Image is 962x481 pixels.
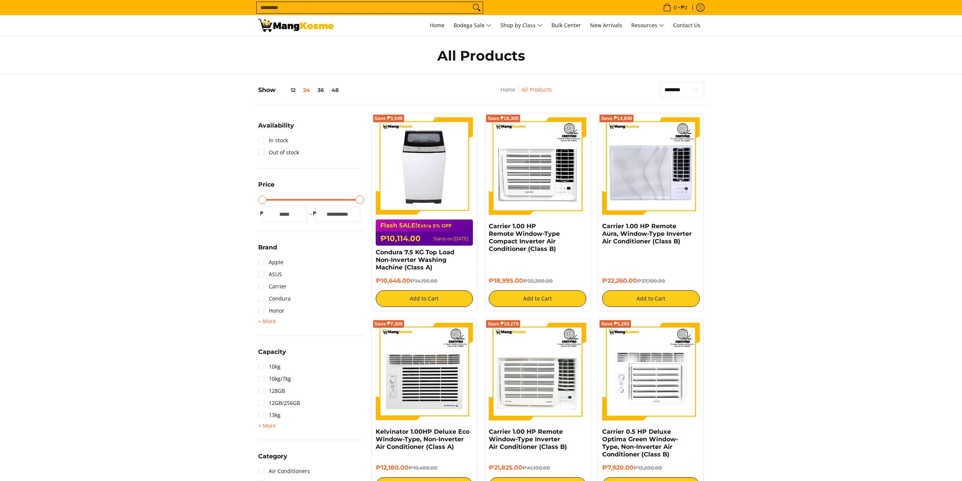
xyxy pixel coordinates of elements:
[602,223,692,245] a: Carrier 1.00 HP Remote Aura, Window-Type Inverter Air Conditioner (Class B)
[258,86,342,94] h5: Show
[489,464,586,472] h6: ₱21,825.00
[450,85,602,102] nav: Breadcrumbs
[258,373,291,385] a: 10kg/7kg
[489,117,586,215] img: Carrier 1.00 HP Remote Window-Type Compact Inverter Air Conditioner (Class B)
[258,318,276,324] span: + More
[376,249,454,271] a: Condura 7.5 KG Top Load Non-Inverter Washing Machine (Class A)
[411,278,437,284] del: ₱14,195.00
[258,256,283,268] a: Apple
[258,423,276,429] span: + More
[661,3,689,12] span: •
[341,15,704,36] nav: Main Menu
[258,317,276,326] summary: Open
[409,465,437,471] del: ₱19,488.00
[500,21,542,30] span: Shop by Class
[375,322,403,326] span: Save ₱7,308
[258,305,284,317] a: Honor
[311,210,319,217] span: ₱
[258,465,310,477] a: Air Conditioners
[627,15,668,36] a: Resources
[276,87,299,93] button: 12
[258,361,280,373] a: 10kg
[523,278,553,284] del: ₱35,300.00
[258,244,277,256] summary: Open
[328,87,342,93] button: 48
[602,323,700,420] img: Carrier 0.5 HP Deluxe Optima Green Window-Type, Non-Inverter Air Conditioner (Class B)
[634,465,662,471] del: ₱13,200.00
[590,22,622,29] span: New Arrivals
[258,385,285,397] a: 128GB
[258,210,266,217] span: ₱
[379,117,470,215] img: condura-7.5kg-topload-non-inverter-washing-machine-class-c-full-view-mang-kosme
[602,290,700,307] button: Add to Cart
[551,22,581,29] span: Bulk Center
[314,87,328,93] button: 36
[430,22,445,29] span: Home
[631,21,664,30] span: Resources
[258,397,300,409] a: 12GB/256GB
[258,244,277,251] span: Brand
[258,123,294,134] summary: Open
[258,421,276,430] summary: Open
[258,409,280,421] a: 13kg
[489,323,586,420] img: Carrier 1.00 HP Remote Window-Type Inverter Air Conditioner (Class B)
[258,19,334,32] img: All Products - Home Appliances Warehouse Sale l Mang Kosme
[299,87,314,93] button: 24
[669,15,704,36] a: Contact Us
[258,293,291,305] a: Condura
[376,323,473,420] img: Kelvinator 1.00HP Deluxe Eco Window-Type, Non-Inverter Air Conditioner (Class A)
[258,146,299,159] a: Out of stock
[602,464,700,472] h6: ₱7,920.00
[602,277,700,285] h6: ₱22,260.00
[602,428,678,458] a: Carrier 0.5 HP Deluxe Optima Green Window-Type, Non-Inverter Air Conditioner (Class B)
[258,182,274,193] summary: Open
[488,322,519,326] span: Save ₱19,275
[548,15,585,36] a: Bulk Center
[376,277,473,285] h6: ₱10,646.00
[601,322,629,326] span: Save ₱5,280
[586,15,626,36] a: New Arrivals
[334,47,629,64] h1: All Products
[471,2,483,13] button: Search
[258,453,287,465] summary: Open
[489,428,567,450] a: Carrier 1.00 HP Remote Window-Type Inverter Air Conditioner (Class B)
[673,22,700,29] span: Contact Us
[258,280,287,293] a: Carrier
[258,268,282,280] a: ASUS
[258,453,287,459] span: Category
[376,290,473,307] button: Add to Cart
[258,123,294,129] span: Availability
[426,15,448,36] a: Home
[258,134,288,146] a: In stock
[637,278,665,284] del: ₱37,100.00
[488,116,519,121] span: Save ₱16,305
[375,116,403,121] span: Save ₱3,549
[602,117,700,215] img: Carrier 1.00 HP Remote Aura, Window-Type Inverter Air Conditioner (Class B)
[522,465,550,471] del: ₱41,100.00
[500,86,515,93] a: Home
[497,15,546,36] a: Shop by Class
[680,5,688,10] span: ₱0
[489,290,586,307] button: Add to Cart
[672,5,678,10] span: 0
[522,86,552,93] a: All Products
[450,15,495,36] a: Bodega Sale
[376,428,469,450] a: Kelvinator 1.00HP Deluxe Eco Window-Type, Non-Inverter Air Conditioner (Class A)
[489,223,560,252] a: Carrier 1.00 HP Remote Window-Type Compact Inverter Air Conditioner (Class B)
[258,349,286,361] summary: Open
[601,116,632,121] span: Save ₱14,840
[258,182,274,188] span: Price
[258,349,286,355] span: Capacity
[376,464,473,472] h6: ₱12,180.00
[454,21,491,30] span: Bodega Sale
[489,277,586,285] h6: ₱18,995.00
